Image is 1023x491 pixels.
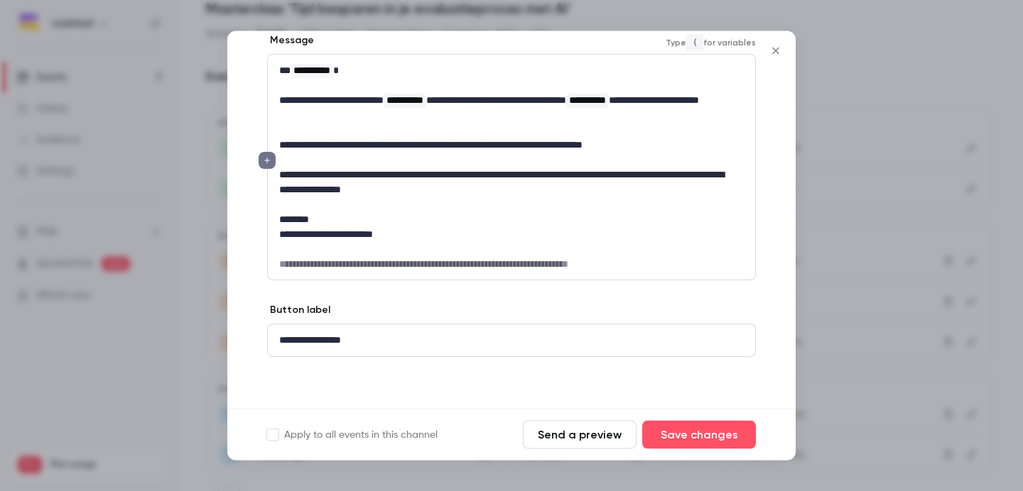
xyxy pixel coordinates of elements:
[267,34,314,48] label: Message
[666,34,756,51] span: Type for variables
[686,34,703,51] code: {
[267,428,438,442] label: Apply to all events in this channel
[267,304,330,318] label: Button label
[268,325,755,357] div: editor
[523,421,637,449] button: Send a preview
[268,55,755,280] div: editor
[642,421,756,449] button: Save changes
[762,37,790,65] button: Close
